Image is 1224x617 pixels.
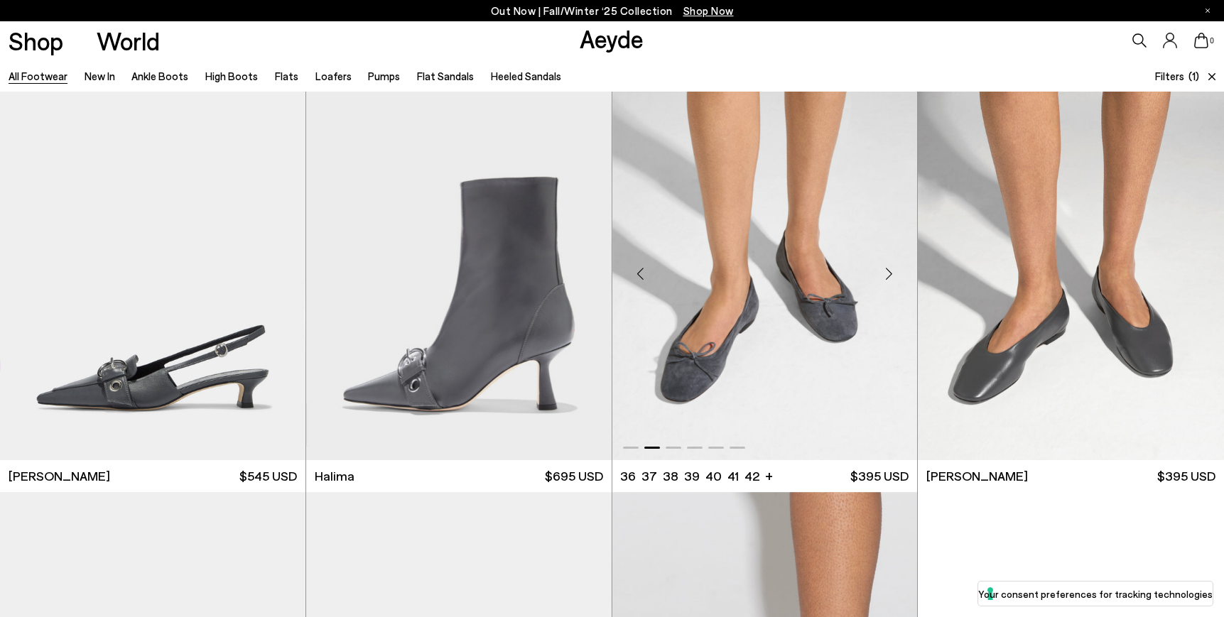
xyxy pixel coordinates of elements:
div: Next slide [867,252,910,295]
li: 39 [684,467,700,485]
span: Navigate to /collections/new-in [683,4,734,17]
span: $395 USD [850,467,909,485]
a: Next slide Previous slide [918,76,1224,459]
a: Flat Sandals [417,70,474,82]
span: 0 [1208,37,1215,45]
a: 0 [1194,33,1208,48]
p: Out Now | Fall/Winter ‘25 Collection [491,2,734,20]
img: Delfina Suede Ballet Flats [612,76,918,459]
a: Loafers [315,70,352,82]
a: World [97,28,160,53]
li: 37 [641,467,657,485]
div: Previous slide [619,252,662,295]
div: 2 / 6 [612,76,918,459]
span: $545 USD [239,467,297,485]
a: Flats [275,70,298,82]
a: Pumps [368,70,400,82]
span: $395 USD [1157,467,1215,485]
span: (1) [1188,68,1199,84]
li: 42 [744,467,759,485]
a: High Boots [205,70,258,82]
li: 40 [705,467,722,485]
ul: variant [620,467,755,485]
img: Halima Eyelet Pointed Boots [306,76,612,459]
a: [PERSON_NAME] $395 USD [918,460,1224,492]
a: Next slide Previous slide [612,76,918,459]
span: Filters [1155,70,1184,82]
a: Aeyde [580,23,644,53]
span: $695 USD [545,467,603,485]
a: New In [85,70,115,82]
a: Ankle Boots [131,70,188,82]
li: 41 [727,467,739,485]
a: Shop [9,28,63,53]
button: Your consent preferences for tracking technologies [978,581,1213,606]
li: 38 [663,467,678,485]
label: Your consent preferences for tracking technologies [978,586,1213,601]
span: [PERSON_NAME] [9,467,110,485]
li: + [765,466,773,485]
li: 36 [620,467,636,485]
span: Halima [315,467,354,485]
a: Heeled Sandals [491,70,561,82]
span: [PERSON_NAME] [926,467,1028,485]
a: All Footwear [9,70,67,82]
div: 1 / 6 [306,76,612,459]
a: 36 37 38 39 40 41 42 + $395 USD [612,460,918,492]
a: Halima $695 USD [306,460,612,492]
img: Kirsten Ballet Flats [918,76,1224,459]
div: 2 / 6 [918,76,1224,459]
a: Next slide Previous slide [306,76,612,459]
